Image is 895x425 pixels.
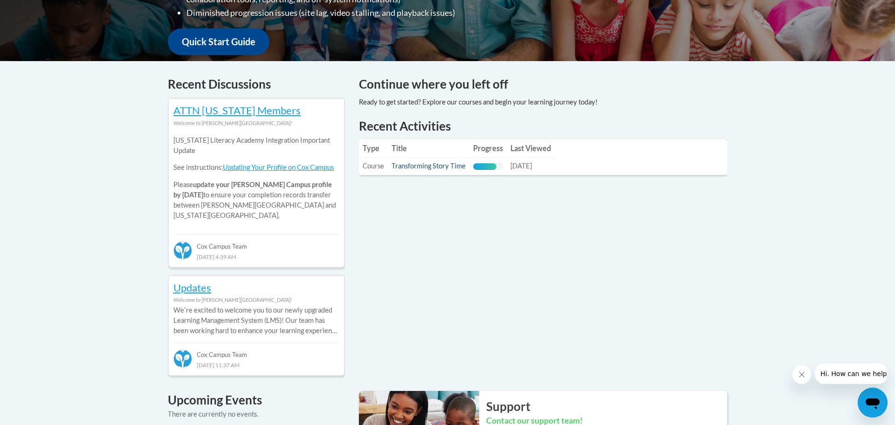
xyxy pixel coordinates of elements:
iframe: Message from company [815,363,888,384]
div: Please to ensure your completion records transfer between [PERSON_NAME][GEOGRAPHIC_DATA] and [US_... [173,128,339,228]
h1: Recent Activities [359,118,727,134]
span: [DATE] [510,162,532,170]
div: Welcome to [PERSON_NAME][GEOGRAPHIC_DATA]! [173,118,339,128]
div: Cox Campus Team [173,343,339,360]
th: Title [388,139,469,158]
img: Cox Campus Team [173,241,192,260]
p: [US_STATE] Literacy Academy Integration Important Update [173,135,339,156]
a: Updating Your Profile on Cox Campus [223,163,334,171]
h4: Upcoming Events [168,391,345,409]
div: [DATE] 11:37 AM [173,360,339,370]
p: See instructions: [173,162,339,173]
a: ATTN [US_STATE] Members [173,104,301,117]
div: Progress, % [473,163,496,170]
iframe: Close message [792,365,811,384]
div: [DATE] 4:39 AM [173,251,339,262]
th: Progress [469,139,507,158]
a: Quick Start Guide [168,28,269,55]
div: Cox Campus Team [173,234,339,251]
iframe: Button to launch messaging window [858,388,888,418]
a: Transforming Story Time [392,162,466,170]
div: Welcome to [PERSON_NAME][GEOGRAPHIC_DATA]! [173,295,339,305]
li: Diminished progression issues (site lag, video stalling, and playback issues) [186,6,506,20]
th: Type [359,139,388,158]
h4: Recent Discussions [168,75,345,93]
b: update your [PERSON_NAME] Campus profile by [DATE] [173,181,332,199]
th: Last Viewed [507,139,555,158]
a: Updates [173,281,211,294]
span: Hi. How can we help? [6,7,76,14]
h2: Support [486,398,727,415]
h4: Continue where you left off [359,75,727,93]
img: Cox Campus Team [173,349,192,368]
p: Weʹre excited to welcome you to our newly upgraded Learning Management System (LMS)! Our team has... [173,305,339,336]
span: Course [363,162,384,170]
span: There are currently no events. [168,410,258,418]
